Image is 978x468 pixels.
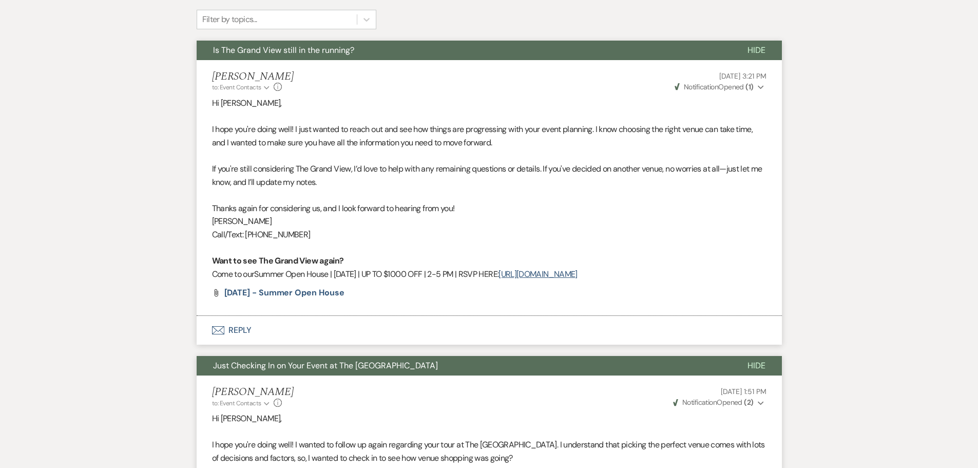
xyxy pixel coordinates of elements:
strong: ( 2 ) [744,398,753,407]
span: to: Event Contacts [212,399,261,407]
p: I hope you're doing well! I just wanted to reach out and see how things are progressing with your... [212,123,766,149]
span: [DATE] 3:21 PM [719,71,766,81]
span: [DATE] 1:51 PM [721,387,766,396]
button: Hide [731,356,782,376]
p: [PERSON_NAME] [212,215,766,228]
h5: [PERSON_NAME] [212,386,294,399]
p: If you're still considering The Grand View, I’d love to help with any remaining questions or deta... [212,162,766,189]
button: Reply [197,316,782,345]
button: Hide [731,41,782,60]
strong: ( 1 ) [745,82,753,91]
strong: Want to see The Grand View again? [212,255,344,266]
p: I hope you're doing well! I wanted to follow up again regarding your tour at The [GEOGRAPHIC_DATA... [212,438,766,464]
a: [URL][DOMAIN_NAME] [498,269,577,279]
p: Thanks again for considering us, and I look forward to hearing from you! [212,202,766,215]
span: Summer Open House | [DATE] | UP TO $1000 OFF | 2-5 PM | RSVP HERE: [254,269,498,279]
span: [DATE] - Summer Open House [224,287,344,298]
p: Hi [PERSON_NAME], [212,412,766,425]
a: [DATE] - Summer Open House [224,289,344,297]
span: Is The Grand View still in the running? [213,45,354,55]
button: to: Event Contacts [212,399,271,408]
span: Come to our [212,269,255,279]
span: Hide [747,360,765,371]
h5: [PERSON_NAME] [212,70,294,83]
button: NotificationOpened (1) [673,82,766,92]
button: NotificationOpened (2) [672,397,766,408]
span: Opened [675,82,754,91]
button: Just Checking In on Your Event at The [GEOGRAPHIC_DATA] [197,356,731,376]
div: Filter by topics... [202,13,257,26]
p: Hi [PERSON_NAME], [212,97,766,110]
span: Notification [682,398,717,407]
span: Hide [747,45,765,55]
p: Call/Text: [PHONE_NUMBER] [212,228,766,241]
span: to: Event Contacts [212,83,261,91]
span: Notification [684,82,718,91]
span: Opened [673,398,754,407]
button: Is The Grand View still in the running? [197,41,731,60]
button: to: Event Contacts [212,83,271,92]
span: Just Checking In on Your Event at The [GEOGRAPHIC_DATA] [213,360,438,371]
